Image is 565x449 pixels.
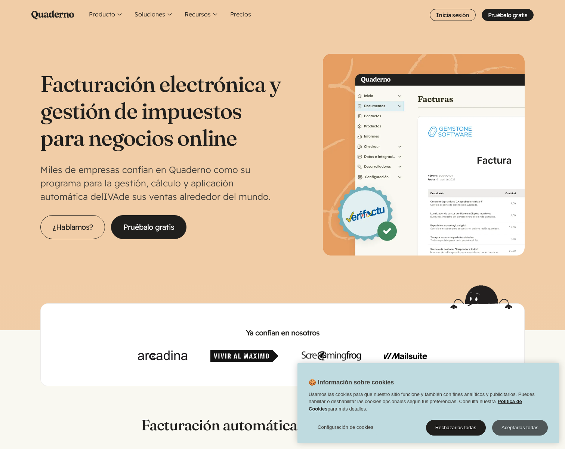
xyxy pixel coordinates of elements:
[482,9,534,21] a: Pruébalo gratis
[210,350,278,362] img: Vivir al Máximo
[53,328,512,338] h2: Ya confían en nosotros
[40,70,282,151] h1: Facturación electrónica y gestión de impuestos para negocios online
[111,215,186,239] a: Pruébalo gratis
[297,391,559,417] div: Usamos las cookies para que nuestro sitio funcione y también con fines analíticos y publicitarios...
[138,350,188,362] img: Arcadina.com
[297,378,394,391] h2: 🍪 Información sobre cookies
[309,399,522,412] a: Política de Cookies
[297,363,559,443] div: 🍪 Información sobre cookies
[302,350,361,362] img: Screaming Frog
[104,191,119,202] abbr: Impuesto sobre el Valor Añadido
[40,416,525,434] p: Facturación automática y compatible con…
[426,420,486,436] button: Rechazarlas todas
[492,420,548,436] button: Aceptarlas todas
[297,363,559,443] div: Cookie banner
[323,54,525,256] img: Interfaz de Quaderno mostrando la página Factura con el distintivo Verifactu
[384,350,427,362] img: Mailsuite
[40,215,105,239] a: ¿Hablamos?
[40,163,282,203] p: Miles de empresas confían en Quaderno como su programa para la gestión, cálculo y aplicación auto...
[309,420,382,435] button: Configuración de cookies
[430,9,476,21] a: Inicia sesión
